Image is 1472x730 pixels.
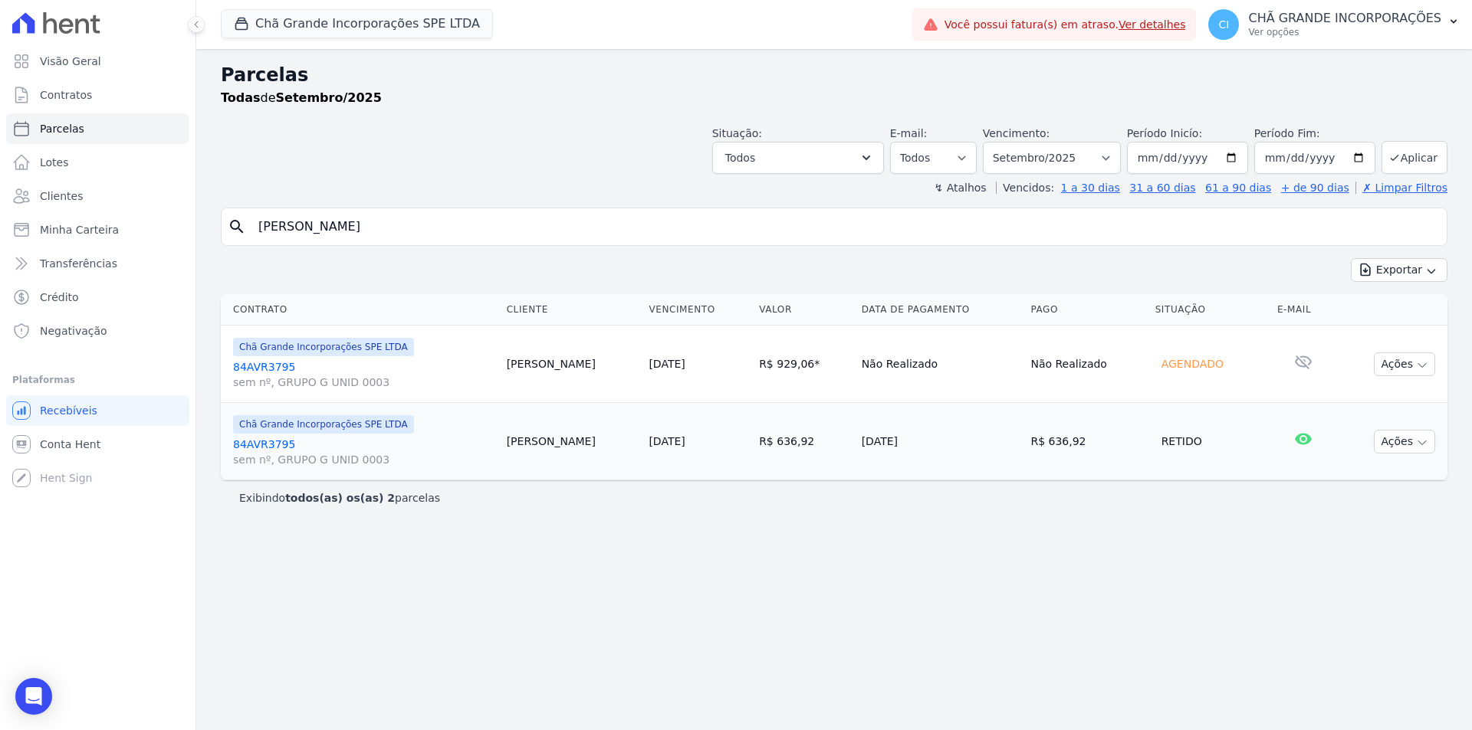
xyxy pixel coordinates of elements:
[6,248,189,279] a: Transferências
[233,452,495,467] span: sem nº, GRUPO G UNID 0003
[753,294,856,326] th: Valor
[753,403,856,480] td: R$ 636,92
[1061,182,1120,194] a: 1 a 30 dias
[712,127,762,139] label: Situação:
[40,437,100,452] span: Conta Hent
[1355,182,1447,194] a: ✗ Limpar Filtros
[239,490,440,506] p: Exibindo parcelas
[649,358,685,370] a: [DATE]
[6,113,189,144] a: Parcelas
[6,429,189,460] a: Conta Hent
[983,127,1050,139] label: Vencimento:
[856,294,1025,326] th: Data de Pagamento
[1374,352,1435,376] button: Ações
[1219,19,1230,30] span: CI
[1127,127,1202,139] label: Período Inicío:
[6,147,189,178] a: Lotes
[1271,294,1336,326] th: E-mail
[1248,11,1441,26] p: CHÃ GRANDE INCORPORAÇÕES
[233,375,495,390] span: sem nº, GRUPO G UNID 0003
[856,403,1025,480] td: [DATE]
[40,256,117,271] span: Transferências
[233,415,414,434] span: Chã Grande Incorporações SPE LTDA
[1155,430,1208,452] div: Retido
[6,80,189,110] a: Contratos
[249,211,1441,242] input: Buscar por nome do lote ou do cliente
[221,9,493,38] button: Chã Grande Incorporações SPE LTDA
[40,188,83,204] span: Clientes
[40,121,84,136] span: Parcelas
[856,326,1025,403] td: Não Realizado
[1205,182,1271,194] a: 61 a 90 dias
[40,222,119,237] span: Minha Carteira
[221,61,1447,89] h2: Parcelas
[285,492,395,504] b: todos(as) os(as) 2
[945,17,1186,33] span: Você possui fatura(s) em atraso.
[233,359,495,390] a: 84AVR3795sem nº, GRUPO G UNID 0003
[996,182,1054,194] label: Vencidos:
[228,218,246,236] i: search
[725,149,755,167] span: Todos
[1155,353,1230,375] div: Agendado
[6,395,189,426] a: Recebíveis
[221,90,261,105] strong: Todas
[501,403,643,480] td: [PERSON_NAME]
[1281,182,1349,194] a: + de 90 dias
[1351,258,1447,282] button: Exportar
[753,326,856,403] td: R$ 929,06
[1024,326,1148,403] td: Não Realizado
[15,678,52,715] div: Open Intercom Messenger
[1196,3,1472,46] button: CI CHÃ GRANDE INCORPORAÇÕES Ver opções
[40,403,97,418] span: Recebíveis
[6,316,189,346] a: Negativação
[40,87,92,103] span: Contratos
[6,46,189,77] a: Visão Geral
[1024,294,1148,326] th: Pago
[221,89,382,107] p: de
[890,127,928,139] label: E-mail:
[40,323,107,339] span: Negativação
[501,294,643,326] th: Cliente
[712,142,884,174] button: Todos
[1374,430,1435,453] button: Ações
[1248,26,1441,38] p: Ver opções
[40,155,69,170] span: Lotes
[276,90,382,105] strong: Setembro/2025
[642,294,753,326] th: Vencimento
[649,435,685,447] a: [DATE]
[233,437,495,467] a: 84AVR3795sem nº, GRUPO G UNID 0003
[6,282,189,313] a: Crédito
[1024,403,1148,480] td: R$ 636,92
[1149,294,1271,326] th: Situação
[1129,182,1195,194] a: 31 a 60 dias
[40,54,101,69] span: Visão Geral
[40,290,79,305] span: Crédito
[233,338,414,356] span: Chã Grande Incorporações SPE LTDA
[934,182,986,194] label: ↯ Atalhos
[1382,141,1447,174] button: Aplicar
[501,326,643,403] td: [PERSON_NAME]
[221,294,501,326] th: Contrato
[6,181,189,211] a: Clientes
[12,371,183,389] div: Plataformas
[6,214,189,245] a: Minha Carteira
[1254,126,1375,142] label: Período Fim:
[1119,18,1186,31] a: Ver detalhes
